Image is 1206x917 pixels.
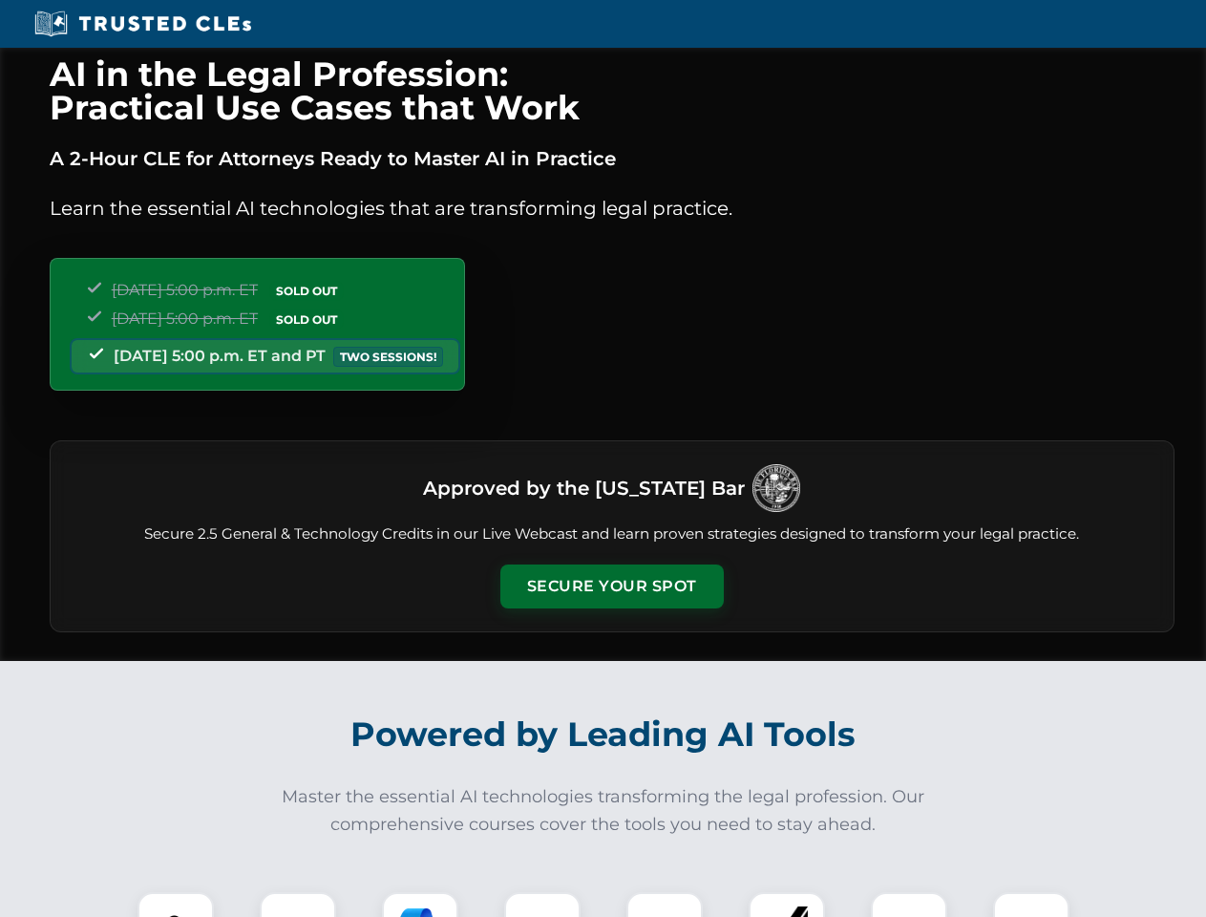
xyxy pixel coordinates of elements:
p: Master the essential AI technologies transforming the legal profession. Our comprehensive courses... [269,783,938,839]
p: Learn the essential AI technologies that are transforming legal practice. [50,193,1174,224]
img: Trusted CLEs [29,10,257,38]
span: [DATE] 5:00 p.m. ET [112,281,258,299]
span: SOLD OUT [269,281,344,301]
h1: AI in the Legal Profession: Practical Use Cases that Work [50,57,1174,124]
p: Secure 2.5 General & Technology Credits in our Live Webcast and learn proven strategies designed ... [74,523,1151,545]
h3: Approved by the [US_STATE] Bar [423,471,745,505]
p: A 2-Hour CLE for Attorneys Ready to Master AI in Practice [50,143,1174,174]
button: Secure Your Spot [500,565,724,608]
span: SOLD OUT [269,309,344,330]
h2: Powered by Leading AI Tools [74,701,1132,768]
span: [DATE] 5:00 p.m. ET [112,309,258,328]
img: Logo [752,464,800,512]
